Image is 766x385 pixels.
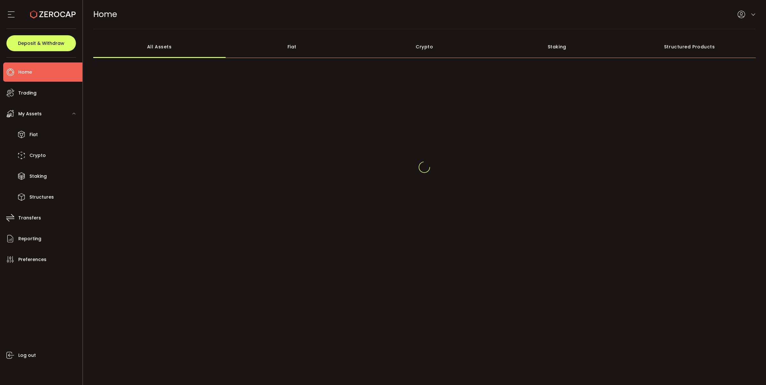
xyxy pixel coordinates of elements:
[623,36,756,58] div: Structured Products
[29,130,38,139] span: Fiat
[29,192,54,202] span: Structures
[93,9,117,20] span: Home
[226,36,358,58] div: Fiat
[18,234,41,243] span: Reporting
[358,36,491,58] div: Crypto
[29,151,46,160] span: Crypto
[18,88,37,98] span: Trading
[93,36,226,58] div: All Assets
[491,36,623,58] div: Staking
[18,255,46,264] span: Preferences
[6,35,76,51] button: Deposit & Withdraw
[18,109,42,119] span: My Assets
[18,213,41,223] span: Transfers
[18,41,64,45] span: Deposit & Withdraw
[29,172,47,181] span: Staking
[18,351,36,360] span: Log out
[18,68,32,77] span: Home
